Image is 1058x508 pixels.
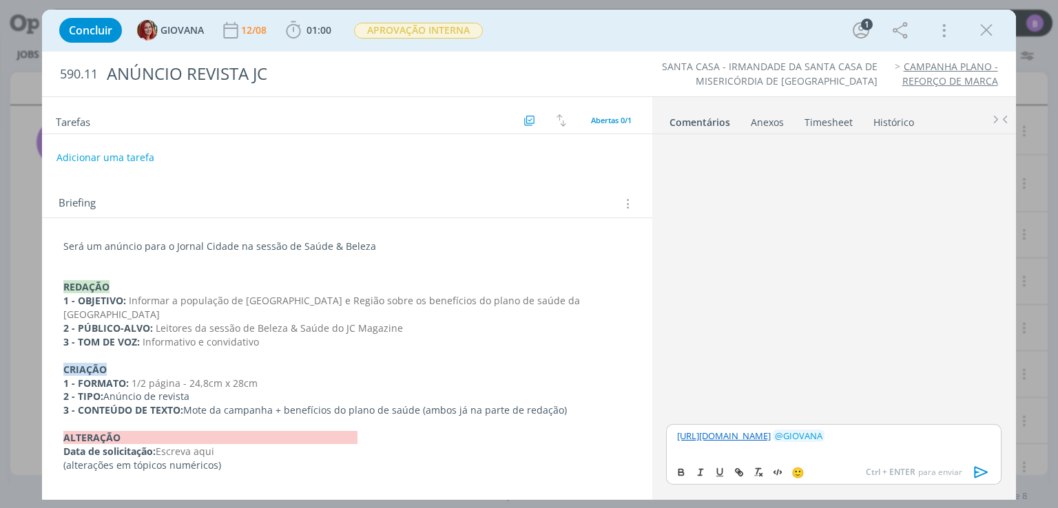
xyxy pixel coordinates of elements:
p: (alterações em tópicos numéricos) [63,458,630,472]
strong: 3 - TOM DE VOZ: [63,335,140,348]
span: para enviar [866,466,962,478]
span: Abertas 0/1 [591,115,632,125]
span: @ [775,430,783,442]
a: Histórico [873,109,915,129]
span: 01:00 [307,23,331,36]
strong: 1 - FORMATO: [63,377,129,390]
strong: 2 - TIPO: [63,390,103,403]
span: Briefing [59,195,96,213]
span: GIOVANA [160,25,204,35]
span: Tarefas [56,112,90,129]
span: 🙂 [791,465,805,479]
button: 01:00 [282,19,335,41]
span: 1/2 página - 24,8cm x 28cm [132,377,258,390]
p: Mote da campanha + benefícios do plano de saúde (ambos já na parte de redação) [63,403,630,417]
strong: 2 - PÚBLICO-ALVO: [63,321,153,335]
span: Leitores da sessão de Beleza & Saúde do JC Magazine [156,321,403,335]
strong: CRIAÇÃO [63,363,107,376]
span: Ctrl + ENTER [866,466,918,478]
strong: ALTERAÇÃO [63,431,357,444]
button: Adicionar uma tarefa [56,145,155,170]
div: ANÚNCIO REVISTA JC [101,57,601,91]
button: APROVAÇÃO INTERNA [353,22,484,39]
img: arrow-down-up.svg [557,114,566,127]
div: 12/08 [241,25,269,35]
div: Anexos [751,116,784,129]
strong: Data de solicitação: [63,445,156,458]
div: 1 [861,19,873,30]
a: Timesheet [804,109,853,129]
a: [URL][DOMAIN_NAME] [677,430,771,442]
strong: 3 - CONTEÚDO DE TEXTO: [63,403,183,416]
p: Será um anúncio para o Jornal Cidade na sessão de Saúde & Beleza [63,240,630,253]
a: Comentários [669,109,731,129]
div: dialog [42,10,1015,500]
button: 🙂 [788,464,807,480]
span: APROVAÇÃO INTERNA [354,23,483,39]
img: G [137,20,158,41]
button: 1 [850,19,872,41]
strong: 1 - OBJETIVO: [63,294,126,307]
span: Informativo e convidativo [143,335,259,348]
span: Concluir [69,25,112,36]
span: Escreva aqui [156,445,214,458]
button: Concluir [59,18,122,43]
a: SANTA CASA - IRMANDADE DA SANTA CASA DE MISERICÓRDIA DE [GEOGRAPHIC_DATA] [662,60,878,87]
span: GIOVANA [775,430,822,442]
a: CAMPANHA PLANO - REFORÇO DE MARCA [902,60,998,87]
strong: REDAÇÃO [63,280,110,293]
button: GGIOVANA [137,20,204,41]
span: Informar a população de [GEOGRAPHIC_DATA] e Região sobre os benefícios do plano de saúde da [GEOG... [63,294,583,321]
span: 590.11 [60,67,98,82]
p: Anúncio de revista [63,390,630,403]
